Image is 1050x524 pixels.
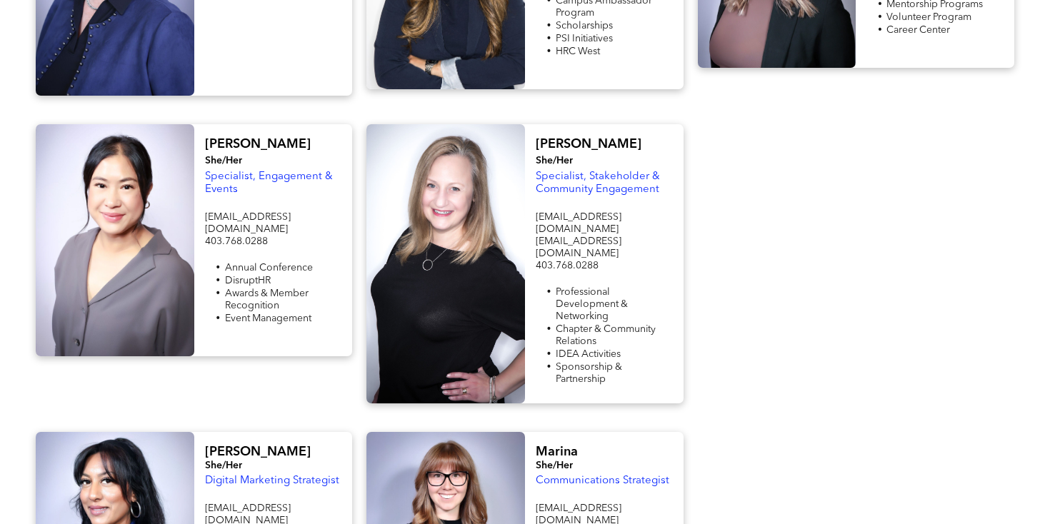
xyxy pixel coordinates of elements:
span: DisruptHR [225,276,271,286]
span: Specialist, Stakeholder & Community Engagement [536,171,660,195]
span: Digital Marketing Strategist [205,475,339,486]
span: Communications Strategist [536,475,669,486]
span: Marina [536,445,578,458]
span: Event Management [225,313,311,323]
span: Chapter & Community Relations [556,324,656,346]
span: 403.768.0288 [536,261,599,271]
span: HRC West [556,46,600,56]
span: [EMAIL_ADDRESS][DOMAIN_NAME] [536,212,621,234]
span: Annual Conference [225,263,313,273]
span: She/Her [536,460,573,470]
span: [PERSON_NAME] [205,138,311,151]
span: Career Center [886,25,950,35]
span: She/Her [205,156,242,166]
span: Volunteer Program [886,12,971,22]
span: Specialist, Engagement & Events [205,171,333,195]
span: [EMAIL_ADDRESS][DOMAIN_NAME] [205,212,291,234]
span: 403.768.0288 [205,236,268,246]
span: IDEA Activities [556,349,621,359]
span: [PERSON_NAME] [205,445,311,458]
span: She/Her [536,156,573,166]
span: Awards & Member Recognition [225,288,309,311]
span: Sponsorship & Partnership [556,362,622,384]
span: [EMAIL_ADDRESS][DOMAIN_NAME] [536,236,621,258]
span: She/Her [205,460,242,470]
span: Professional Development & Networking [556,287,628,321]
span: [PERSON_NAME] [536,138,641,151]
span: PSI Initiatives [556,34,613,44]
span: Scholarships [556,21,613,31]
